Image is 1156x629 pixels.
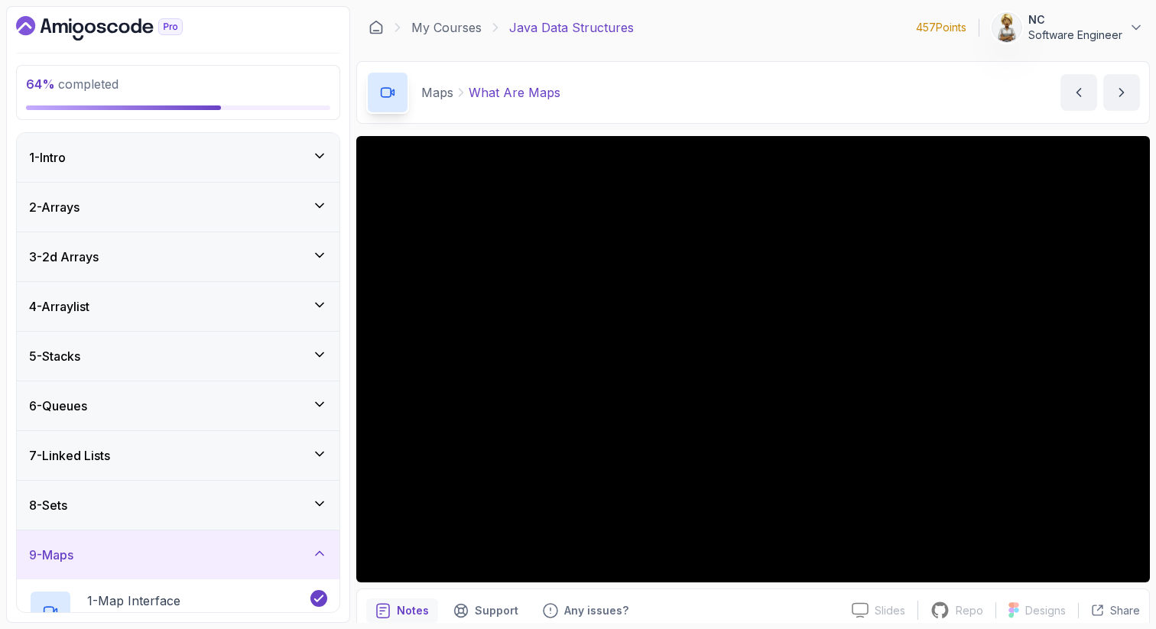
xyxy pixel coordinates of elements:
[26,76,119,92] span: completed
[564,603,628,618] p: Any issues?
[17,332,339,381] button: 5-Stacks
[1025,603,1066,618] p: Designs
[17,282,339,331] button: 4-Arraylist
[1060,74,1097,111] button: previous content
[26,76,55,92] span: 64 %
[17,481,339,530] button: 8-Sets
[475,603,518,618] p: Support
[17,381,339,430] button: 6-Queues
[956,603,983,618] p: Repo
[17,133,339,182] button: 1-Intro
[469,83,560,102] p: What Are Maps
[29,148,66,167] h3: 1 - Intro
[1028,12,1122,28] p: NC
[29,297,89,316] h3: 4 - Arraylist
[916,20,966,35] p: 457 Points
[29,347,80,365] h3: 5 - Stacks
[444,598,528,623] button: Support button
[16,16,218,41] a: Dashboard
[534,598,638,623] button: Feedback button
[1028,28,1122,43] p: Software Engineer
[366,598,438,623] button: notes button
[29,248,99,266] h3: 3 - 2d Arrays
[992,13,1021,42] img: user profile image
[411,18,482,37] a: My Courses
[17,431,339,480] button: 7-Linked Lists
[17,232,339,281] button: 3-2d Arrays
[875,603,905,618] p: Slides
[1110,603,1140,618] p: Share
[29,446,110,465] h3: 7 - Linked Lists
[17,530,339,579] button: 9-Maps
[992,12,1144,43] button: user profile imageNCSoftware Engineer
[87,592,180,610] p: 1 - Map Interface
[356,136,1150,582] iframe: 2 - What are Maps
[29,198,80,216] h3: 2 - Arrays
[369,20,384,35] a: Dashboard
[1103,74,1140,111] button: next content
[29,546,73,564] h3: 9 - Maps
[397,603,429,618] p: Notes
[29,496,67,514] h3: 8 - Sets
[17,183,339,232] button: 2-Arrays
[29,397,87,415] h3: 6 - Queues
[421,83,453,102] p: Maps
[509,18,634,37] p: Java Data Structures
[1078,603,1140,618] button: Share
